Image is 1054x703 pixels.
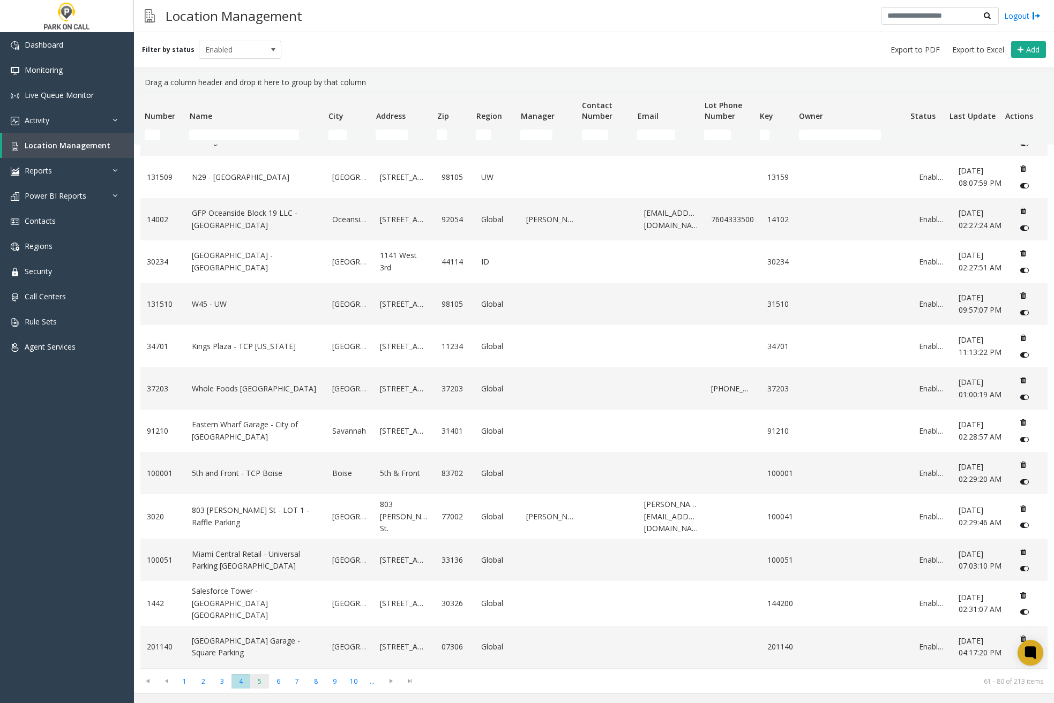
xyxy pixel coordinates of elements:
a: 14002 [147,214,179,225]
a: [GEOGRAPHIC_DATA] [332,298,367,310]
td: Lot Phone Number Filter [700,125,756,145]
a: Enabled [919,425,945,437]
td: Key Filter [756,125,795,145]
button: Disable [1015,647,1035,664]
a: Global [481,425,513,437]
span: Security [25,266,52,276]
a: [PERSON_NAME][EMAIL_ADDRESS][DOMAIN_NAME] [644,498,699,534]
a: Global [481,467,513,479]
span: Regions [25,241,53,251]
a: 5th and Front - TCP Boise [192,467,319,479]
td: Owner Filter [795,125,906,145]
button: Disable [1015,262,1035,279]
a: [DATE] 08:07:59 PM [959,165,1002,189]
a: 92054 [442,214,468,225]
a: 1442 [147,598,179,609]
span: Page 9 [325,674,344,689]
span: Page 6 [269,674,288,689]
span: Zip [437,111,449,121]
span: Power BI Reports [25,191,86,201]
a: 100001 [147,467,179,479]
a: [GEOGRAPHIC_DATA] [332,554,367,566]
a: ID [481,256,513,268]
span: Monitoring [25,65,63,75]
kendo-pager-info: 61 - 80 of 213 items [425,677,1043,686]
a: Enabled [919,256,945,268]
span: Live Queue Monitor [25,90,94,100]
a: Location Management [2,133,134,158]
button: Delete [1015,202,1032,220]
a: 144200 [767,598,794,609]
a: [STREET_ADDRESS] [380,641,429,653]
span: Rule Sets [25,316,57,327]
td: Zip Filter [432,125,472,145]
div: Drag a column header and drop it here to group by that column [140,72,1048,93]
img: 'icon' [11,92,19,100]
button: Disable [1015,517,1035,534]
input: Number Filter [145,130,160,140]
a: 83702 [442,467,468,479]
a: Miami Central Retail - Universal Parking [GEOGRAPHIC_DATA] [192,548,319,572]
a: 98105 [442,171,468,183]
img: 'icon' [11,192,19,201]
a: Enabled [919,641,945,653]
span: Page 5 [250,674,269,689]
button: Delete [1015,630,1032,647]
span: Go to the first page [138,674,157,689]
img: 'icon' [11,142,19,150]
span: Address [376,111,406,121]
a: Whole Foods [GEOGRAPHIC_DATA] [192,383,319,395]
button: Delete [1015,372,1032,389]
a: [DATE] 04:17:20 PM [959,635,1002,659]
span: Contact Number [582,100,612,121]
a: Global [481,383,513,395]
td: Number Filter [140,125,185,145]
a: [PHONE_NUMBER] [711,383,754,395]
a: [DATE] 02:28:57 AM [959,419,1002,443]
span: Last Update [950,111,996,121]
span: [DATE] 02:28:57 AM [959,419,1001,441]
a: Global [481,641,513,653]
input: Zip Filter [437,130,446,140]
span: Go to the last page [402,677,417,685]
span: Owner [799,111,823,121]
a: [STREET_ADDRESS] [380,341,429,352]
a: 1141 West 3rd [380,250,429,274]
a: [DATE] 09:57:07 PM [959,292,1002,316]
a: [DATE] 11:13:22 PM [959,334,1002,358]
a: 7604333500 [711,214,754,225]
button: Disable [1015,346,1035,364]
a: [STREET_ADDRESS] [380,598,429,609]
a: [DATE] 07:03:10 PM [959,548,1002,572]
button: Disable [1015,389,1035,406]
a: [GEOGRAPHIC_DATA] [332,598,367,609]
span: Add [1026,44,1040,55]
span: Export to PDF [891,44,940,55]
button: Disable [1015,560,1035,577]
span: Page 8 [307,674,325,689]
input: Name Filter [189,130,299,140]
a: [GEOGRAPHIC_DATA] [332,641,367,653]
label: Filter by status [142,45,195,55]
button: Export to PDF [886,42,944,57]
h3: Location Management [160,3,308,29]
span: Contacts [25,216,56,226]
td: Manager Filter [516,125,577,145]
td: Name Filter [185,125,324,145]
button: Add [1011,41,1046,58]
input: Region Filter [476,130,491,140]
a: 201140 [147,641,179,653]
img: 'icon' [11,268,19,276]
div: Data table [134,93,1054,669]
img: 'icon' [11,66,19,75]
a: [STREET_ADDRESS] [380,214,429,225]
input: Owner Filter [799,130,881,140]
a: Enabled [919,383,945,395]
span: [DATE] 02:29:20 AM [959,462,1001,483]
a: 91210 [767,425,794,437]
a: Boise [332,467,367,479]
span: Location Management [25,140,110,150]
a: Enabled [919,598,945,609]
a: N29 - [GEOGRAPHIC_DATA] [192,171,319,183]
img: pageIcon [145,3,155,29]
